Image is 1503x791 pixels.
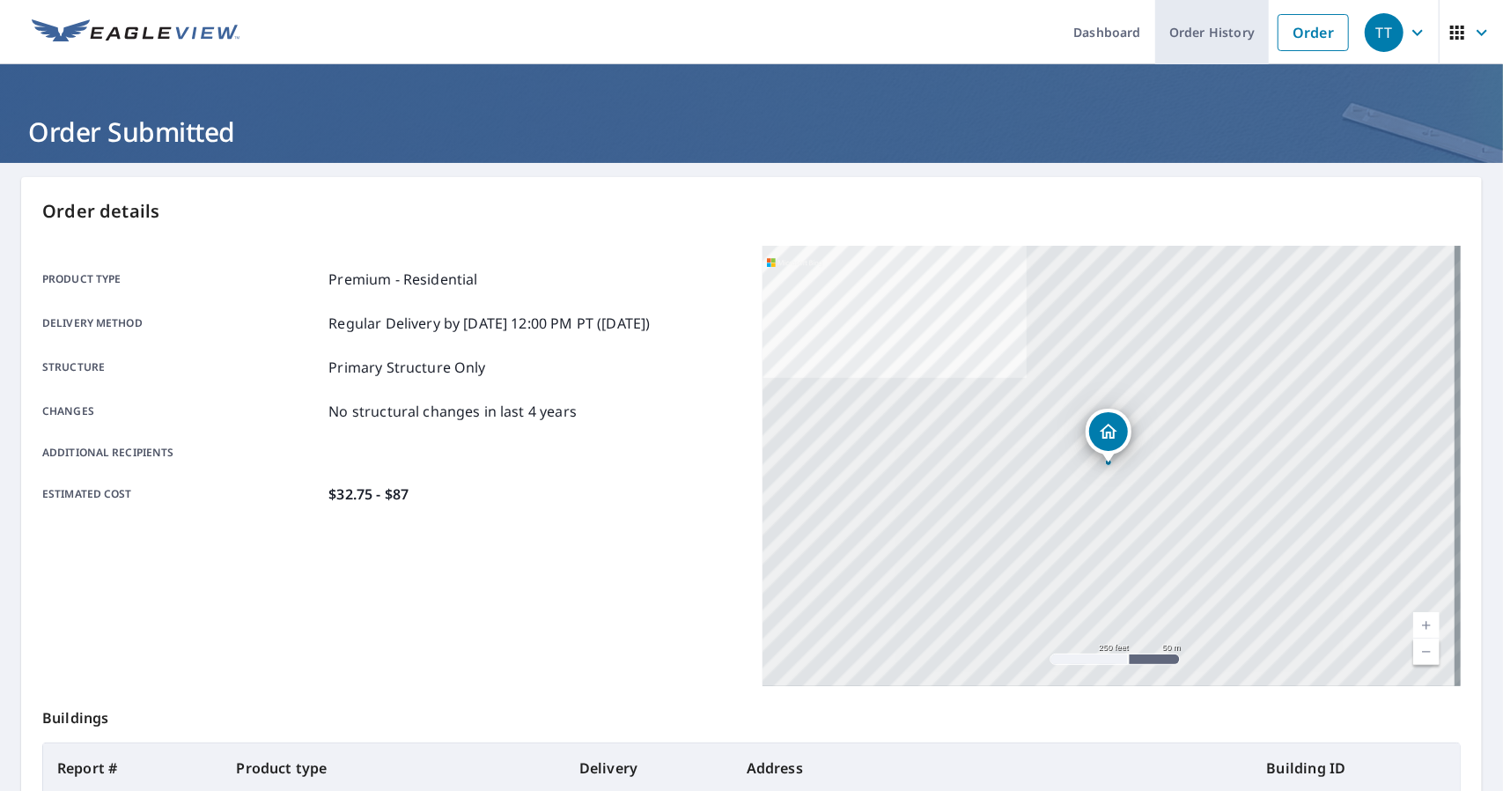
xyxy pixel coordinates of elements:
a: Order [1278,14,1349,51]
a: Current Level 17, Zoom Out [1413,639,1440,665]
p: Additional recipients [42,445,321,461]
p: Delivery method [42,313,321,334]
img: EV Logo [32,19,239,46]
p: No structural changes in last 4 years [328,401,577,422]
p: Changes [42,401,321,422]
p: Primary Structure Only [328,357,485,378]
p: Regular Delivery by [DATE] 12:00 PM PT ([DATE]) [328,313,650,334]
div: TT [1365,13,1404,52]
p: Structure [42,357,321,378]
p: Premium - Residential [328,269,477,290]
p: Estimated cost [42,484,321,505]
p: Buildings [42,686,1461,743]
p: Order details [42,198,1461,225]
p: $32.75 - $87 [328,484,409,505]
p: Product type [42,269,321,290]
div: Dropped pin, building 1, Residential property, 4850 Newburg Rd Bancroft, MI 48414 [1086,409,1131,463]
a: Current Level 17, Zoom In [1413,612,1440,639]
h1: Order Submitted [21,114,1482,150]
